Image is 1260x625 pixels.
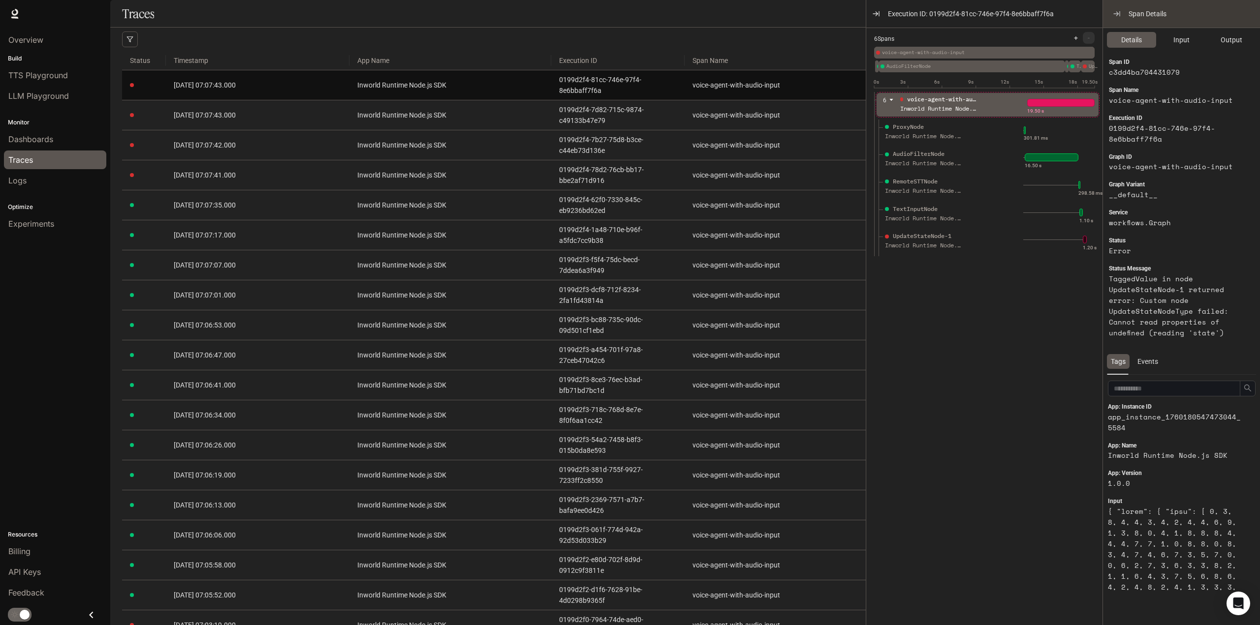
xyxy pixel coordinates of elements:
[693,530,860,540] a: voice-agent-with-audio-input
[174,290,342,300] a: [DATE] 07:07:01.000
[693,500,860,510] a: voice-agent-with-audio-input
[1109,123,1242,145] article: 0199d2f4-81cc-746e-97f4-8e6bbaff7f6a
[174,350,342,360] a: [DATE] 07:06:47.000
[900,104,979,114] div: Inworld Runtime Node.js SDK
[1082,79,1098,85] text: 19.50s
[693,290,860,300] a: voice-agent-with-audio-input
[357,440,543,450] a: Inworld Runtime Node.js SDK
[1109,114,1142,123] span: Execution ID
[174,260,342,270] a: [DATE] 07:07:07.000
[357,410,543,420] a: Inworld Runtime Node.js SDK
[357,560,543,570] a: Inworld Runtime Node.js SDK
[174,230,342,240] a: [DATE] 07:07:17.000
[886,62,1065,70] span: AudioFilterNode
[174,410,342,420] a: [DATE] 07:06:34.000
[1065,60,1069,72] div: RemoteSTTNode
[1070,32,1082,44] button: +
[357,530,543,540] a: Inworld Runtime Node.js SDK
[357,260,543,270] a: Inworld Runtime Node.js SDK
[693,380,860,390] a: voice-agent-with-audio-input
[1108,497,1122,506] span: Input
[882,49,1095,57] span: voice-agent-with-audio-input
[174,111,236,119] span: [DATE] 07:07:43.000
[559,374,676,396] a: 0199d2f3-8ce3-76ec-b3ad-bfb71bd7bc1d
[898,95,979,119] div: voice-agent-with-audio-input Inworld Runtime Node.js SDK
[1027,107,1044,115] div: 19.50 s
[174,561,236,569] span: [DATE] 07:05:58.000
[357,380,543,390] a: Inworld Runtime Node.js SDK
[893,232,951,241] div: UpdateStateNode-1
[559,464,676,486] a: 0199d2f3-381d-755f-9927-7233ff2c8550
[357,80,543,90] a: Inworld Runtime Node.js SDK
[559,254,676,276] a: 0199d2f3-f5f4-75dc-becd-7ddea6a3f949
[693,260,860,270] a: voice-agent-with-audio-input
[1109,161,1242,172] article: voice-agent-with-audio-input
[889,97,894,102] span: caret-down
[174,470,342,480] a: [DATE] 07:06:19.000
[693,320,860,330] a: voice-agent-with-audio-input
[1076,62,1085,70] span: TextInputNode
[559,554,676,576] a: 0199d2f2-e80d-702f-8d9d-0912c9f3811e
[174,141,236,149] span: [DATE] 07:07:42.000
[1173,34,1190,45] span: Input
[1109,208,1128,217] span: Service
[1109,58,1130,67] span: Span ID
[357,320,543,330] a: Inworld Runtime Node.js SDK
[174,81,236,89] span: [DATE] 07:07:43.000
[174,411,236,419] span: [DATE] 07:06:34.000
[1079,217,1093,225] div: 1.10 s
[174,501,236,509] span: [DATE] 07:06:13.000
[174,261,236,269] span: [DATE] 07:07:07.000
[1109,245,1242,256] article: Error
[693,80,860,90] a: voice-agent-with-audio-input
[174,171,236,179] span: [DATE] 07:07:41.000
[883,232,964,256] div: UpdateStateNode-1 Inworld Runtime Node.js SDK
[174,471,236,479] span: [DATE] 07:06:19.000
[1083,244,1097,252] div: 1.20 s
[1108,469,1142,478] span: App: Version
[1074,34,1078,41] span: +
[174,80,342,90] a: [DATE] 07:07:43.000
[1121,34,1142,45] span: Details
[693,560,860,570] a: voice-agent-with-audio-input
[693,230,860,240] a: voice-agent-with-audio-input
[174,291,236,299] span: [DATE] 07:07:01.000
[174,440,342,450] a: [DATE] 07:06:26.000
[885,159,964,168] div: Inworld Runtime Node.js SDK
[1069,60,1081,72] div: TextInputNode
[693,470,860,480] a: voice-agent-with-audio-input
[1109,95,1242,106] article: voice-agent-with-audio-input
[693,590,860,600] a: voice-agent-with-audio-input
[1108,402,1152,412] span: App: Instance ID
[934,79,940,85] text: 6s
[166,47,349,74] span: Timestamp
[1083,32,1095,44] button: -
[559,584,676,606] a: 0199d2f2-d1f6-7628-91be-4d0298b9365f
[174,170,342,180] a: [DATE] 07:07:41.000
[1108,450,1244,461] article: Inworld Runtime Node.js SDK
[885,186,964,196] div: Inworld Runtime Node.js SDK
[685,47,868,74] span: Span Name
[893,205,938,214] div: TextInputNode
[357,230,543,240] a: Inworld Runtime Node.js SDK
[174,140,342,150] a: [DATE] 07:07:42.000
[1109,152,1132,162] span: Graph ID
[968,79,974,85] text: 9s
[693,140,860,150] a: voice-agent-with-audio-input
[1109,273,1242,338] article: TaggedValue in node UpdateStateNode-1 returned error: Custom node UpdateStateNodeType failed: Can...
[559,104,676,126] a: 0199d2f4-7d82-715c-9874-c49133b47e79
[883,149,964,174] div: AudioFilterNode Inworld Runtime Node.js SDK
[174,381,236,389] span: [DATE] 07:06:41.000
[1089,62,1099,70] span: UpdateStateNode-1
[893,177,938,186] div: RemoteSTTNode
[559,524,676,546] a: 0199d2f3-061f-774d-942a-92d53d033b29
[174,380,342,390] a: [DATE] 07:06:41.000
[357,290,543,300] a: Inworld Runtime Node.js SDK
[174,231,236,239] span: [DATE] 07:07:17.000
[122,4,154,24] h1: Traces
[885,241,964,250] div: Inworld Runtime Node.js SDK
[1109,217,1242,228] article: workflows.Graph
[559,74,676,96] a: 0199d2f4-81cc-746e-97f4-8e6bbaff7f6a
[874,79,879,85] text: 0s
[693,350,860,360] a: voice-agent-with-audio-input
